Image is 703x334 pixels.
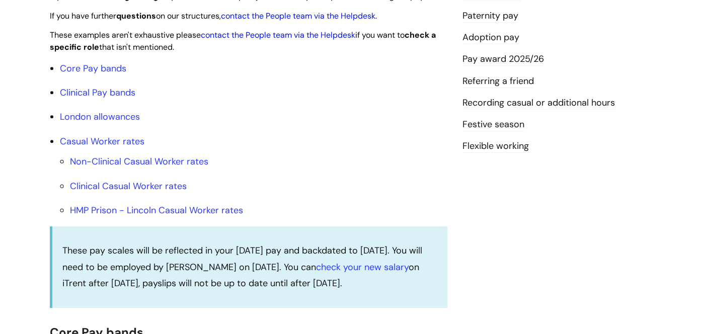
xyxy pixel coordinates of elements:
[221,11,375,21] a: contact the People team via the Helpdesk
[462,75,534,88] a: Referring a friend
[462,10,518,23] a: Paternity pay
[60,135,144,147] a: Casual Worker rates
[50,11,377,21] span: If you have further on our structures, .
[462,53,544,66] a: Pay award 2025/26
[62,242,437,291] p: These pay scales will be reflected in your [DATE] pay and backdated to [DATE]. You will need to b...
[50,30,436,53] span: These examples aren't exhaustive please if you want to that isn't mentioned.
[70,204,243,216] a: HMP Prison - Lincoln Casual Worker rates
[70,180,187,192] a: Clinical Casual Worker rates
[60,87,135,99] a: Clinical Pay bands
[201,30,355,40] a: contact the People team via the Helpdesk
[462,97,615,110] a: Recording casual or additional hours
[316,261,409,273] a: check your new salary
[462,118,524,131] a: Festive season
[462,140,529,153] a: Flexible working
[116,11,156,21] strong: questions
[60,111,140,123] a: London allowances
[70,155,208,168] a: Non-Clinical Casual Worker rates
[462,31,519,44] a: Adoption pay
[60,62,126,74] a: Core Pay bands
